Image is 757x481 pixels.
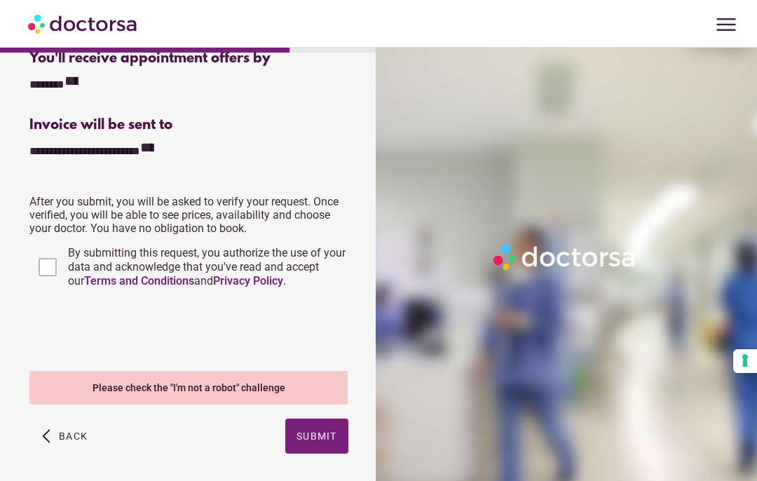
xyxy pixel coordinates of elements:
img: Doctorsa.com [28,8,139,39]
a: Privacy Policy [213,274,283,287]
span: menu [713,11,739,38]
p: After you submit, you will be asked to verify your request. Once verified, you will be able to se... [29,195,348,235]
span: Submit [296,431,337,442]
a: Terms and Conditions [84,274,194,287]
button: arrow_back_ios Back [36,419,93,454]
div: Invoice will be sent to [29,117,348,133]
img: Logo-Doctorsa-trans-White-partial-flat.png [489,240,641,273]
iframe: reCAPTCHA [29,302,243,357]
span: Back [59,431,88,442]
div: Please check the "I'm not a robot" challenge [29,371,348,405]
button: Submit [285,419,348,454]
button: Your consent preferences for tracking technologies [733,349,757,373]
span: By submitting this request, you authorize the use of your data and acknowledge that you've read a... [68,246,346,287]
div: You'll receive appointment offers by [29,50,348,67]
